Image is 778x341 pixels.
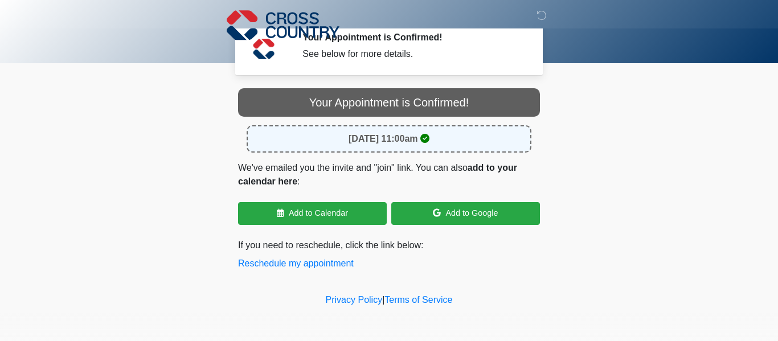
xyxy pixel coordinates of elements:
a: Add to Calendar [238,202,387,225]
div: Your Appointment is Confirmed! [238,88,540,117]
button: Reschedule my appointment [238,257,354,270]
strong: [DATE] 11:00am [349,134,418,143]
img: Cross Country Logo [227,9,339,42]
a: | [382,295,384,305]
p: We've emailed you the invite and "join" link. You can also : [238,161,540,188]
div: See below for more details. [302,47,523,61]
p: If you need to reschedule, click the link below: [238,239,540,270]
a: Terms of Service [384,295,452,305]
a: Add to Google [391,202,540,225]
a: Privacy Policy [326,295,383,305]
